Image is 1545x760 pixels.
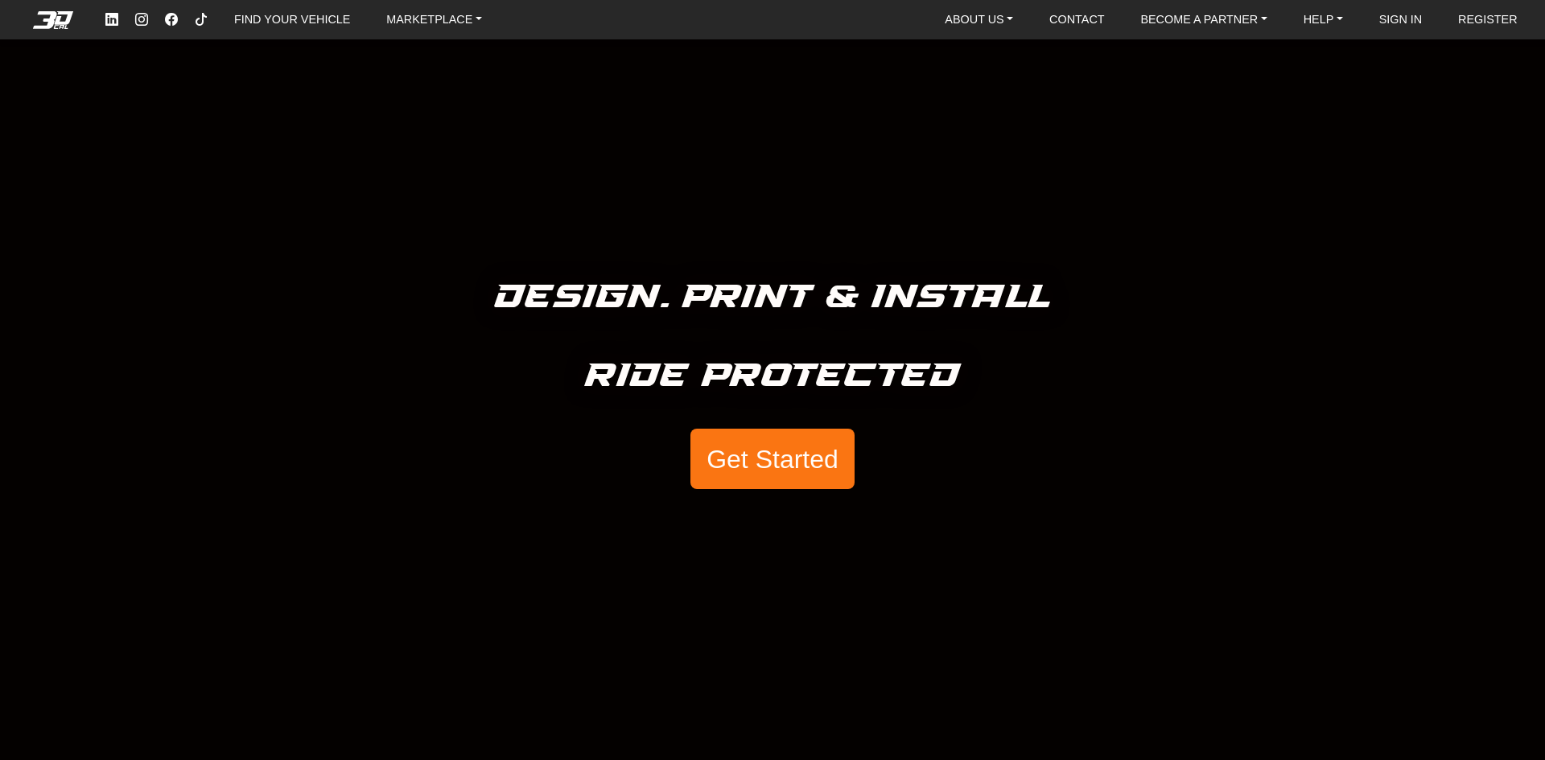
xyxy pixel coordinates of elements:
a: FIND YOUR VEHICLE [228,7,356,32]
a: REGISTER [1452,7,1524,32]
button: Get Started [690,429,855,490]
a: CONTACT [1043,7,1110,32]
h5: Ride Protected [585,350,961,403]
a: BECOME A PARTNER [1134,7,1273,32]
a: HELP [1297,7,1349,32]
h5: Design. Print & Install [495,271,1051,324]
a: SIGN IN [1373,7,1429,32]
a: ABOUT US [938,7,1020,32]
a: MARKETPLACE [380,7,488,32]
